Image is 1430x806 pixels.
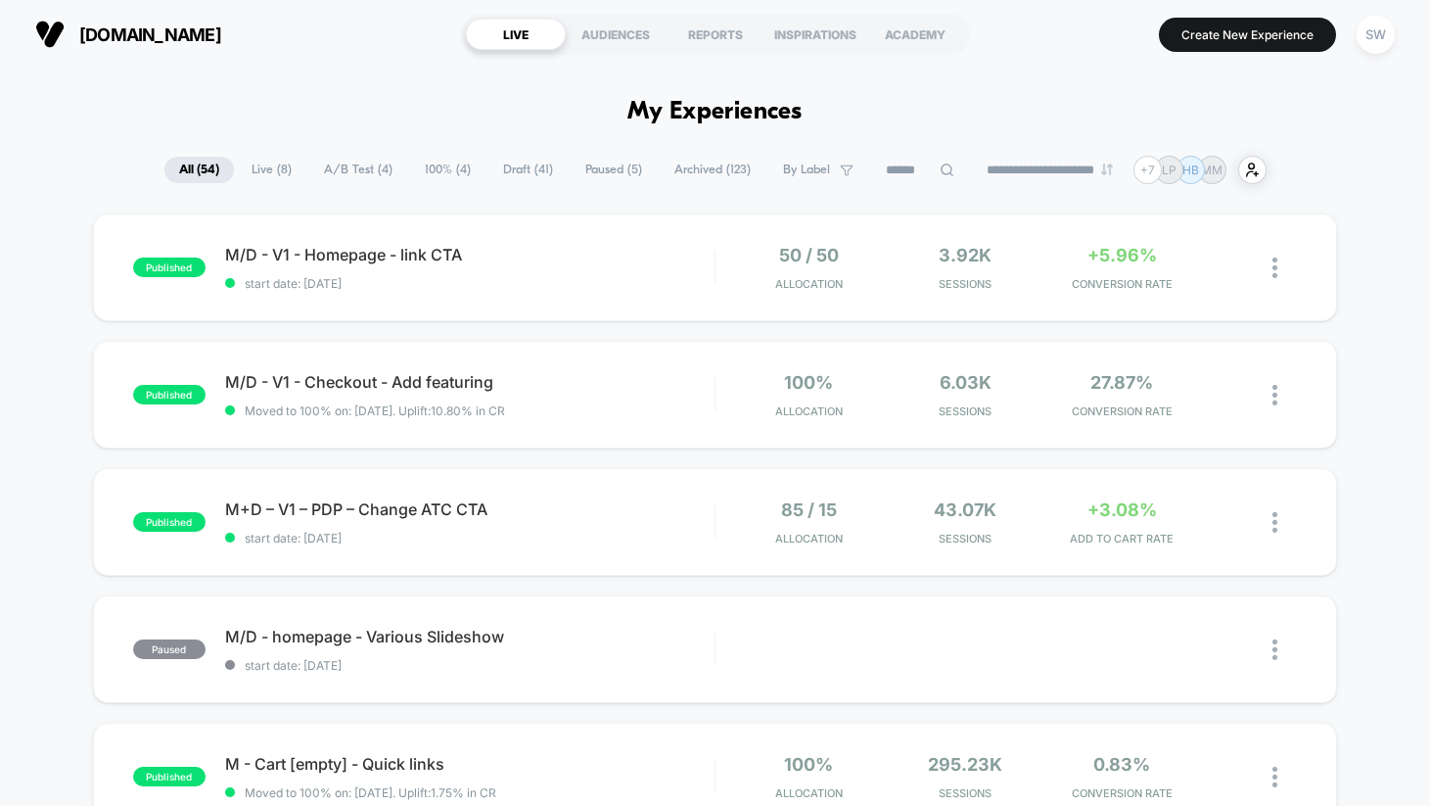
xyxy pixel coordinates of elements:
span: paused [133,640,206,659]
span: start date: [DATE] [225,276,715,291]
span: Archived ( 123 ) [660,157,765,183]
span: +5.96% [1087,245,1157,265]
span: 43.07k [934,499,996,520]
span: M - Cart [empty] - Quick links [225,754,715,774]
span: Sessions [892,404,1038,418]
span: 50 / 50 [779,245,839,265]
span: 0.83% [1093,754,1150,775]
span: start date: [DATE] [225,658,715,673]
span: Draft ( 41 ) [488,157,568,183]
span: Sessions [892,277,1038,291]
span: Live ( 8 ) [237,157,306,183]
span: Allocation [775,786,843,800]
span: Allocation [775,404,843,418]
span: +3.08% [1087,499,1157,520]
img: close [1272,258,1277,278]
span: start date: [DATE] [225,531,715,545]
p: LP [1162,163,1176,177]
div: + 7 [1133,156,1162,184]
span: published [133,767,206,786]
div: INSPIRATIONS [765,19,865,50]
span: ADD TO CART RATE [1048,532,1195,545]
div: SW [1357,16,1395,54]
span: published [133,385,206,404]
span: 3.92k [939,245,992,265]
img: close [1272,767,1277,787]
span: published [133,258,206,277]
img: Visually logo [35,20,65,49]
span: M+D – V1 – PDP – Change ATC CTA [225,499,715,519]
p: HB [1182,163,1199,177]
button: Create New Experience [1159,18,1336,52]
h1: My Experiences [627,98,803,126]
span: Sessions [892,532,1038,545]
span: 100% [784,372,833,393]
span: 85 / 15 [781,499,837,520]
span: 100% ( 4 ) [410,157,485,183]
span: CONVERSION RATE [1048,786,1195,800]
span: [DOMAIN_NAME] [79,24,221,45]
span: Allocation [775,277,843,291]
img: end [1101,164,1113,175]
span: A/B Test ( 4 ) [309,157,407,183]
span: Allocation [775,532,843,545]
img: close [1272,385,1277,405]
div: LIVE [466,19,566,50]
span: M/D - V1 - Homepage - link CTA [225,245,715,264]
span: CONVERSION RATE [1048,277,1195,291]
button: SW [1351,15,1401,55]
button: [DOMAIN_NAME] [29,19,227,50]
img: close [1272,512,1277,533]
div: ACADEMY [865,19,965,50]
span: All ( 54 ) [164,157,234,183]
span: published [133,512,206,532]
span: CONVERSION RATE [1048,404,1195,418]
span: 295.23k [928,754,1002,775]
span: 27.87% [1090,372,1153,393]
div: AUDIENCES [566,19,666,50]
span: Paused ( 5 ) [571,157,657,183]
img: close [1272,640,1277,660]
span: 100% [784,754,833,775]
span: Moved to 100% on: [DATE] . Uplift: 1.75% in CR [245,785,496,800]
span: 6.03k [940,372,992,393]
div: REPORTS [666,19,765,50]
span: Sessions [892,786,1038,800]
span: By Label [783,163,830,177]
p: MM [1201,163,1222,177]
span: Moved to 100% on: [DATE] . Uplift: 10.80% in CR [245,403,505,418]
span: M/D - homepage - Various Slideshow [225,627,715,646]
span: M/D - V1 - Checkout - Add featuring [225,372,715,392]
